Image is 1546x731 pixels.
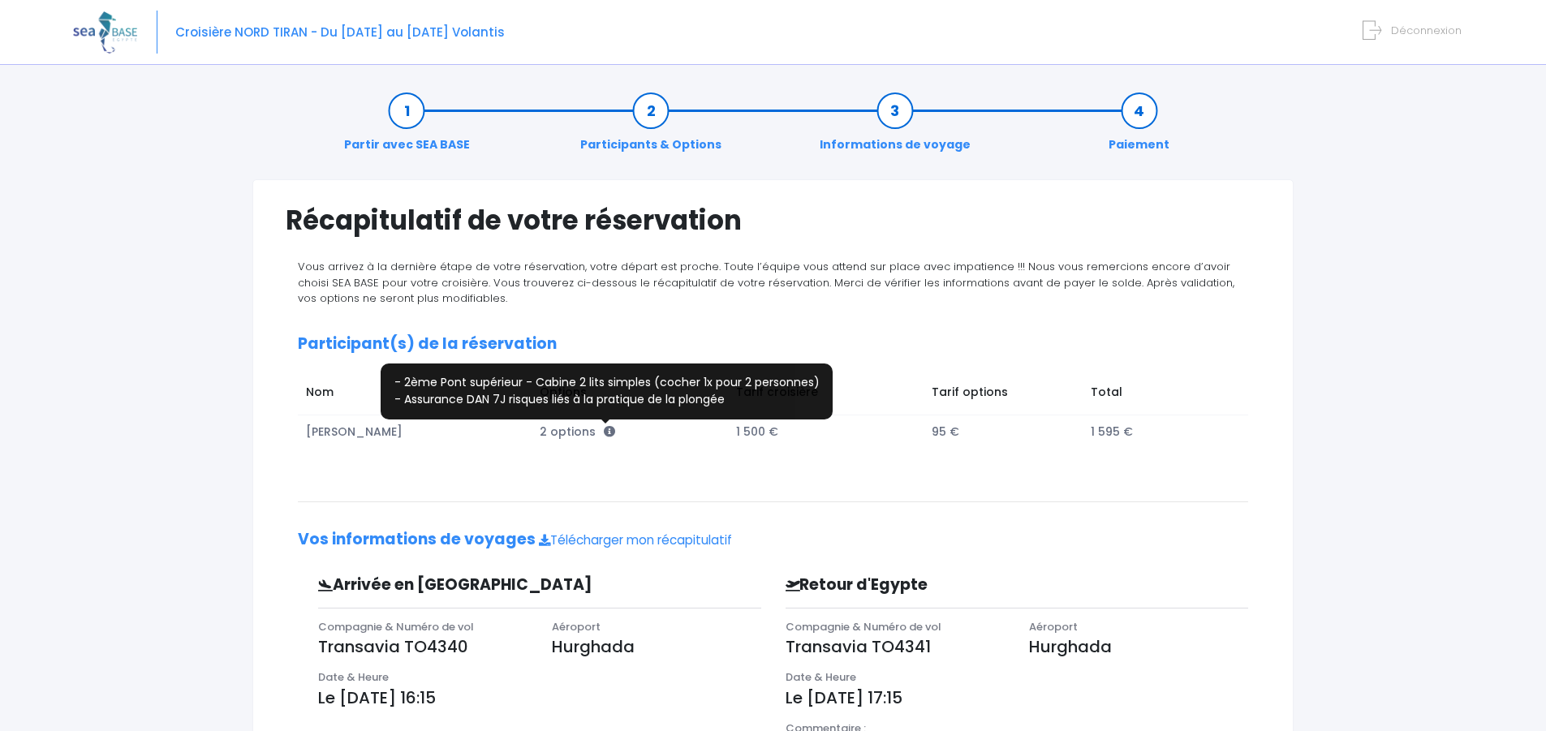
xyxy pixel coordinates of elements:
[336,102,478,153] a: Partir avec SEA BASE
[298,335,1248,354] h2: Participant(s) de la réservation
[572,102,730,153] a: Participants & Options
[924,415,1083,449] td: 95 €
[386,366,828,408] p: - 2ème Pont supérieur - Cabine 2 lits simples (cocher 1x pour 2 personnes) - Assurance DAN 7J ris...
[318,619,474,634] span: Compagnie & Numéro de vol
[318,669,389,685] span: Date & Heure
[318,634,528,659] p: Transavia TO4340
[786,686,1249,710] p: Le [DATE] 17:15
[298,531,1248,549] h2: Vos informations de voyages
[175,24,505,41] span: Croisière NORD TIRAN - Du [DATE] au [DATE] Volantis
[298,415,532,449] td: [PERSON_NAME]
[773,576,1139,595] h3: Retour d'Egypte
[1083,415,1233,449] td: 1 595 €
[1029,634,1248,659] p: Hurghada
[924,376,1083,415] td: Tarif options
[306,576,657,595] h3: Arrivée en [GEOGRAPHIC_DATA]
[552,634,761,659] p: Hurghada
[1100,102,1178,153] a: Paiement
[298,376,532,415] td: Nom
[728,415,924,449] td: 1 500 €
[539,531,732,548] a: Télécharger mon récapitulatif
[552,619,601,634] span: Aéroport
[286,204,1260,236] h1: Récapitulatif de votre réservation
[786,619,941,634] span: Compagnie & Numéro de vol
[318,686,761,710] p: Le [DATE] 16:15
[1029,619,1078,634] span: Aéroport
[298,259,1234,306] span: Vous arrivez à la dernière étape de votre réservation, votre départ est proche. Toute l’équipe vo...
[1391,23,1462,38] span: Déconnexion
[1083,376,1233,415] td: Total
[786,634,1005,659] p: Transavia TO4341
[786,669,856,685] span: Date & Heure
[812,102,979,153] a: Informations de voyage
[540,424,615,440] span: 2 options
